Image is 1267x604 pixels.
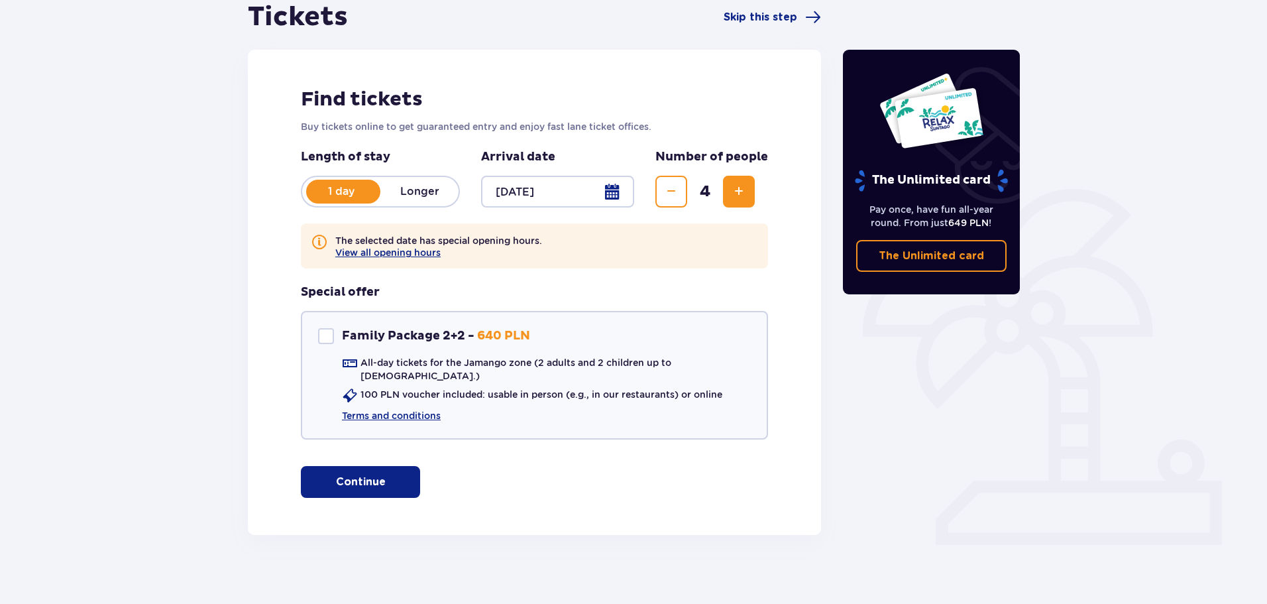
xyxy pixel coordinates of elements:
p: Family Package 2+2 - [342,328,474,344]
h1: Tickets [248,1,348,34]
p: 100 PLN voucher included: usable in person (e.g., in our restaurants) or online [360,388,722,401]
h2: Find tickets [301,87,768,112]
a: The Unlimited card [856,240,1007,272]
button: Continue [301,466,420,498]
p: Length of stay [301,149,460,165]
p: Arrival date [481,149,555,165]
p: Continue [336,475,386,489]
span: 4 [690,182,720,202]
img: Two entry cards to Suntago with the word 'UNLIMITED RELAX', featuring a white background with tro... [879,72,984,149]
span: Skip this step [724,10,797,25]
a: Skip this step [724,9,821,25]
p: 1 day [302,184,380,199]
p: The selected date has special opening hours. [335,234,542,258]
p: Number of people [655,149,768,165]
p: The Unlimited card [854,169,1009,192]
h3: Special offer [301,284,380,300]
p: Buy tickets online to get guaranteed entry and enjoy fast lane ticket offices. [301,120,768,133]
button: Increase [723,176,755,208]
p: Pay once, have fun all-year round. From just ! [856,203,1007,229]
p: 640 PLN [477,328,530,344]
button: View all opening hours [335,247,441,258]
p: The Unlimited card [879,249,984,263]
p: Longer [380,184,459,199]
p: All-day tickets for the Jamango zone (2 adults and 2 children up to [DEMOGRAPHIC_DATA].) [360,356,751,383]
span: 649 PLN [948,217,989,228]
a: Terms and conditions [342,409,441,422]
button: Decrease [655,176,687,208]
